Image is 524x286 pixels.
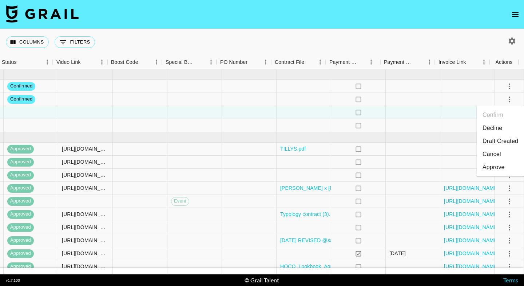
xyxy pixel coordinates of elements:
span: approved [7,185,34,192]
div: 8/28/2025 [389,250,406,257]
button: Menu [366,57,377,68]
span: confirmed [7,83,35,90]
a: [PERSON_NAME] x [PERSON_NAME] TT Energy [DATE].docx (1).pdf [280,184,443,192]
div: Contract File [275,55,304,69]
div: Payment Sent Date [384,55,414,69]
div: https://www.tiktok.com/@katiepettine/video/7542971602900733215?is_from_webapp=1&sender_device=pc&... [62,250,109,257]
span: approved [7,237,34,244]
button: Menu [96,57,107,68]
div: Contract File [271,55,326,69]
div: Invoice Link [438,55,466,69]
li: Draft Created [477,135,524,148]
button: Menu [479,57,489,68]
div: Invoice Link [435,55,489,69]
div: Boost Code [107,55,162,69]
button: select merge strategy [503,208,516,221]
div: Actions [496,55,513,69]
button: Sort [358,57,368,67]
button: Show filters [55,36,95,48]
li: Decline [477,122,524,135]
button: Menu [151,57,162,68]
span: approved [7,198,34,205]
div: https://www.tiktok.com/@katiepettine/video/7542971602900733215 [62,158,109,166]
button: Select columns [6,36,49,48]
button: select merge strategy [503,248,516,260]
span: approved [7,172,34,179]
a: TILLYS.pdf [280,145,306,152]
button: Sort [195,57,206,67]
button: Menu [315,57,326,68]
span: approved [7,211,34,218]
div: Payment Sent [329,55,358,69]
button: open drawer [508,7,523,22]
span: confirmed [7,96,35,103]
a: [URL][DOMAIN_NAME] [444,184,499,192]
div: https://www.tiktok.com/@maddie.eppe/video/7540823955263835422?is_from_webapp=1&sender_device=pc&w... [62,224,109,231]
button: Sort [414,57,424,67]
a: HOCO_Lookbook_Agreement_2025_Khloee (1) (1) (3).pdf [280,263,415,270]
li: Cancel [477,148,524,161]
button: select merge strategy [503,261,516,273]
a: [URL][DOMAIN_NAME] [444,250,499,257]
button: Sort [304,57,314,67]
button: Sort [247,57,258,67]
a: [URL][DOMAIN_NAME] [444,197,499,205]
button: Sort [466,57,476,67]
div: © Grail Talent [245,277,279,284]
div: https://www.tiktok.com/@maddie.eppe/video/7537774899234950430?is_from_webapp=1&sender_device=pc&w... [62,184,109,192]
button: Menu [42,57,53,68]
button: Menu [260,57,271,68]
button: select merge strategy [503,195,516,208]
div: https://www.instagram.com/p/DN6jiEekvVi/?img_index=1 [62,145,109,152]
button: Menu [206,57,217,68]
div: Boost Code [111,55,138,69]
div: Actions [489,55,519,69]
button: Sort [81,57,91,67]
a: Typology contract (3).pdf [280,211,338,218]
button: select merge strategy [503,221,516,234]
div: Status [2,55,17,69]
span: approved [7,159,34,166]
button: select merge strategy [503,234,516,247]
div: v 1.7.100 [6,278,20,283]
span: approved [7,250,34,257]
a: Terms [503,277,518,283]
div: Video Link [53,55,107,69]
span: Event [171,198,189,205]
button: select merge strategy [503,182,516,195]
button: Sort [17,57,27,67]
div: Special Booking Type [166,55,195,69]
a: [URL][DOMAIN_NAME] [444,263,499,270]
a: [URL][DOMAIN_NAME] [444,211,499,218]
img: Grail Talent [6,5,79,23]
div: https://www.tiktok.com/@savykay055/video/7525494523850476830?is_from_webapp=1&sender_device=pc&we... [62,237,109,244]
button: select merge strategy [503,93,516,106]
div: https://www.tiktok.com/@savykay055/video/7543653607325928735?is_from_webapp=1&sender_device=pc&we... [62,171,109,179]
span: approved [7,263,34,270]
div: Special Booking Type [162,55,217,69]
a: [URL][DOMAIN_NAME] [444,224,499,231]
div: https://www.tiktok.com/@adaleenichols/video/7541557247294393630?is_from_webapp=1&sender_device=pc... [62,211,109,218]
div: PO Number [220,55,247,69]
div: Video Link [56,55,81,69]
button: Menu [424,57,435,68]
div: Payment Sent [326,55,380,69]
a: [DATE] REVISED @savykay055_ Contract Agreement - Soleil Collective (Coco & Eve).pdf [280,237,488,244]
button: select merge strategy [503,80,516,93]
div: https://www.tiktok.com/@khloee_reese/video/7542974436941565214?_r=1&_t=ZT-8zCyhUXvVYt [62,263,109,270]
div: PO Number [217,55,271,69]
div: Payment Sent Date [380,55,435,69]
button: Sort [138,57,148,67]
div: Approve [483,163,505,172]
span: approved [7,224,34,231]
span: approved [7,146,34,152]
a: [URL][DOMAIN_NAME] [444,237,499,244]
